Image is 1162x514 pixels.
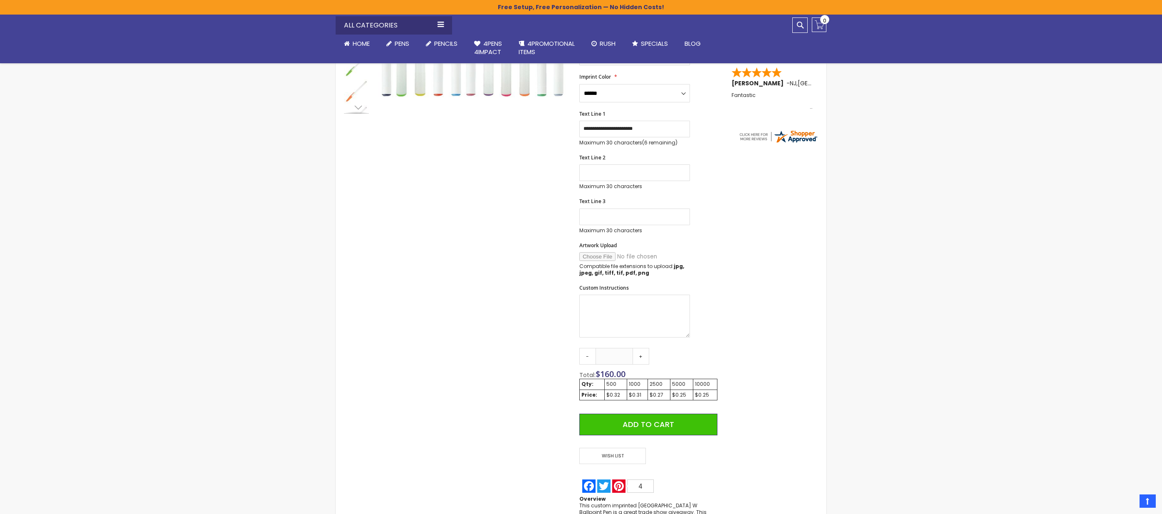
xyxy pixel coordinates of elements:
[434,39,457,48] span: Pencils
[732,92,812,110] div: Fantastic
[344,52,370,78] div: Belfast Value Stick Pen
[786,79,859,87] span: - ,
[732,79,786,87] span: [PERSON_NAME]
[466,35,510,62] a: 4Pens4impact
[344,53,369,78] img: Belfast Value Stick Pen
[579,242,617,249] span: Artwork Upload
[650,381,668,387] div: 2500
[642,139,677,146] span: (6 remaining)
[823,17,826,25] span: 0
[579,154,606,161] span: Text Line 2
[650,392,668,398] div: $0.27
[639,483,643,490] span: 4
[676,35,709,53] a: Blog
[579,414,717,435] button: Add to Cart
[418,35,466,53] a: Pencils
[629,392,646,398] div: $0.31
[579,110,606,117] span: Text Line 1
[581,380,593,387] strong: Qty:
[633,348,649,365] a: +
[579,139,690,146] p: Maximum 30 characters
[579,371,596,379] span: Total:
[344,79,369,104] img: Belfast Value Stick Pen
[623,419,674,430] span: Add to Cart
[629,381,646,387] div: 1000
[579,348,596,365] a: -
[600,39,616,48] span: Rush
[606,381,625,387] div: 500
[579,198,606,205] span: Text Line 3
[344,101,369,114] div: Next
[579,448,646,464] span: Wish List
[579,284,629,291] span: Custom Instructions
[519,39,575,56] span: 4PROMOTIONAL ITEMS
[812,17,826,32] a: 0
[611,479,655,493] a: Pinterest4
[579,263,690,276] p: Compatible file extensions to upload:
[579,227,690,234] p: Maximum 30 characters
[395,39,409,48] span: Pens
[606,392,625,398] div: $0.32
[790,79,796,87] span: NJ
[672,392,691,398] div: $0.25
[581,479,596,493] a: Facebook
[344,78,370,104] div: Belfast Value Stick Pen
[336,35,378,53] a: Home
[579,183,690,190] p: Maximum 30 characters
[600,368,626,380] span: 160.00
[579,263,684,276] strong: jpg, jpeg, gif, tiff, tif, pdf, png
[336,16,452,35] div: All Categories
[624,35,676,53] a: Specials
[685,39,701,48] span: Blog
[583,35,624,53] a: Rush
[1140,494,1156,508] a: Top
[579,73,611,80] span: Imprint Color
[474,39,502,56] span: 4Pens 4impact
[579,448,648,464] a: Wish List
[695,392,715,398] div: $0.25
[738,139,818,146] a: 4pens.com certificate URL
[510,35,583,62] a: 4PROMOTIONALITEMS
[596,479,611,493] a: Twitter
[641,39,668,48] span: Specials
[695,381,715,387] div: 10000
[579,495,606,502] strong: Overview
[596,368,626,380] span: $
[581,391,597,398] strong: Price:
[798,79,859,87] span: [GEOGRAPHIC_DATA]
[378,35,418,53] a: Pens
[738,129,818,144] img: 4pens.com widget logo
[672,381,691,387] div: 5000
[353,39,370,48] span: Home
